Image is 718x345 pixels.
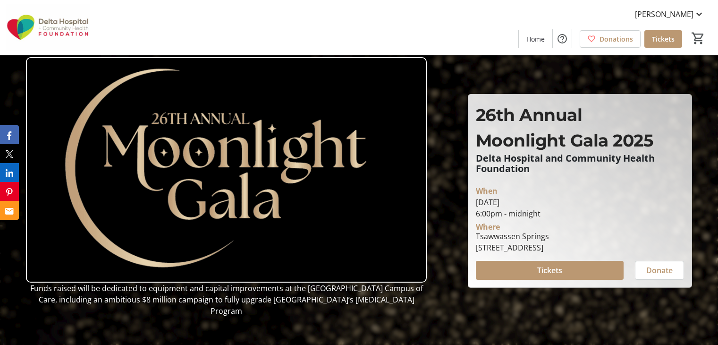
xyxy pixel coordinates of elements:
span: Tickets [652,34,675,44]
p: 26th Annual [476,102,684,128]
img: Delta Hospital and Community Health Foundation's Logo [6,4,90,51]
div: Where [476,223,500,231]
span: Funds raised will be dedicated to equipment and capital improvements at the [GEOGRAPHIC_DATA] Cam... [30,283,423,316]
div: [DATE] 6:00pm - midnight [476,197,684,219]
img: Campaign CTA Media Photo [26,57,427,283]
a: Home [519,30,552,48]
span: [PERSON_NAME] [635,9,693,20]
button: [PERSON_NAME] [627,7,712,22]
a: Donations [580,30,641,48]
a: Tickets [644,30,682,48]
button: Cart [690,30,707,47]
div: Tsawwassen Springs [476,231,549,242]
span: Tickets [537,265,562,276]
span: Home [526,34,545,44]
button: Tickets [476,261,624,280]
button: Donate [635,261,684,280]
button: Help [553,29,572,48]
p: Moonlight Gala 2025 [476,128,684,153]
div: When [476,185,498,197]
p: Delta Hospital and Community Health Foundation [476,153,684,174]
div: [STREET_ADDRESS] [476,242,549,253]
span: Donate [646,265,673,276]
span: Donations [600,34,633,44]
